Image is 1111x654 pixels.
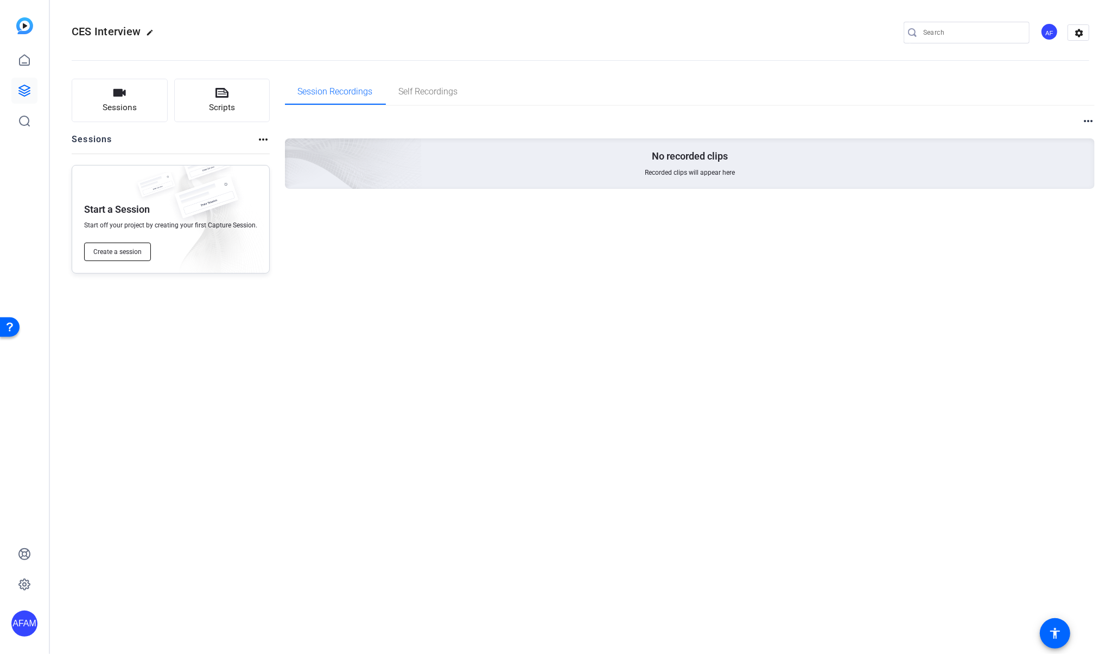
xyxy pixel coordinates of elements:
[163,31,422,266] img: embarkstudio-empty-session.png
[1049,627,1062,640] mat-icon: accessibility
[1040,23,1058,41] div: AF
[176,149,236,189] img: fake-session.png
[652,150,728,163] p: No recorded clips
[174,79,270,122] button: Scripts
[923,26,1021,39] input: Search
[1068,25,1090,41] mat-icon: settings
[103,101,137,114] span: Sessions
[93,247,142,256] span: Create a session
[72,79,168,122] button: Sessions
[84,243,151,261] button: Create a session
[84,221,257,230] span: Start off your project by creating your first Capture Session.
[72,25,141,38] span: CES Interview
[11,611,37,637] div: AFAM
[298,87,373,96] span: Session Recordings
[1040,23,1059,42] ngx-avatar: Alliance for Audited Media
[399,87,458,96] span: Self Recordings
[84,203,150,216] p: Start a Session
[645,168,735,177] span: Recorded clips will appear here
[166,176,247,230] img: fake-session.png
[1082,115,1095,128] mat-icon: more_horiz
[209,101,235,114] span: Scripts
[257,133,270,146] mat-icon: more_horiz
[132,172,181,204] img: fake-session.png
[72,133,112,154] h2: Sessions
[158,162,264,278] img: embarkstudio-empty-session.png
[16,17,33,34] img: blue-gradient.svg
[146,29,159,42] mat-icon: edit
